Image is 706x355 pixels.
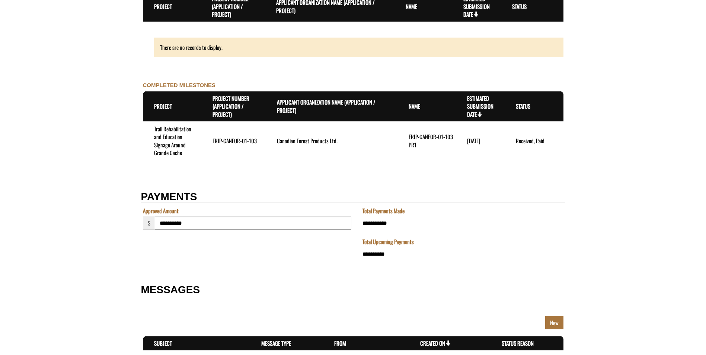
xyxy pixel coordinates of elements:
a: FRIP Final Report - Template.docx [2,34,69,42]
a: Created On [420,339,451,347]
a: Status Reason [502,339,534,347]
a: Status [516,102,530,110]
a: FRIP Progress Report - Template .docx [2,9,79,17]
a: Name [409,102,420,110]
fieldset: Section [141,207,353,238]
label: COMPLETED MILESTONES [143,81,216,89]
h2: PAYMENTS [141,191,565,203]
a: Subject [154,339,172,347]
time: [DATE] [467,137,480,145]
label: Total Payments Made [362,207,405,215]
a: Project [154,2,172,10]
label: Approved Amount [143,207,179,215]
div: There are no records to display. [143,38,563,57]
a: Applicant Organization Name (Application / Project) [277,98,376,114]
fieldset: Section [361,207,565,269]
td: FRIP-CANFOR-01-103 PR1 [397,122,456,160]
a: Project [154,102,172,110]
div: There are no records to display. [154,38,563,57]
label: Final Reporting Template File [2,25,59,33]
a: From [334,339,346,347]
td: Trail Rehabilitation and Education Signage Around Grande Cache [143,122,201,160]
td: FRIP-CANFOR-01-103 [201,122,266,160]
td: 1/4/2023 [456,122,505,160]
label: File field for users to download amendment request template [2,51,44,58]
h2: MESSAGES [141,284,565,296]
th: Actions [549,336,563,351]
td: Received, Paid [505,122,563,160]
a: Project Number (Application / Project) [213,94,249,118]
a: Status [512,2,527,10]
a: Message Type [261,339,291,347]
td: Canadian Forest Products Ltd. [266,122,397,160]
a: Estimated Submission Date [467,94,493,118]
span: $ [143,217,155,230]
div: --- [2,60,7,67]
a: Name [406,2,417,10]
label: Total Upcoming Payments [362,238,414,246]
a: New [545,316,563,329]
